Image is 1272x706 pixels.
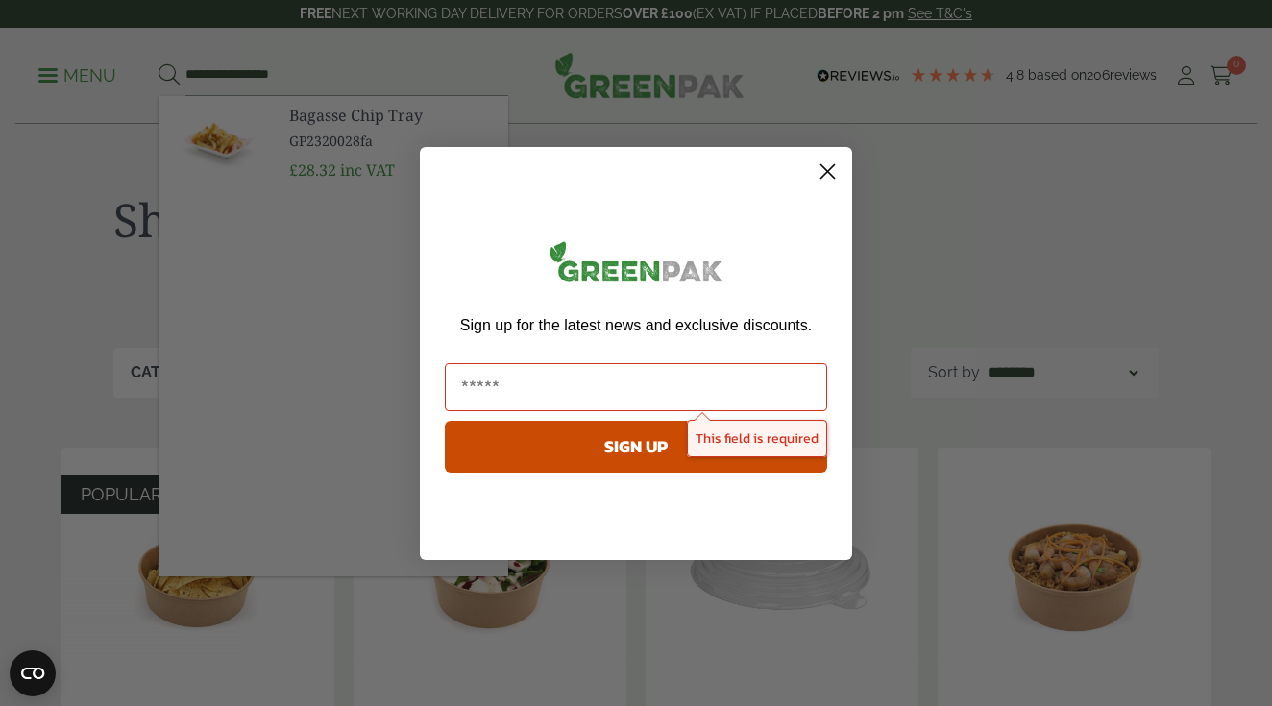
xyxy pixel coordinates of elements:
[460,317,812,333] span: Sign up for the latest news and exclusive discounts.
[445,421,827,473] button: SIGN UP
[445,233,827,298] img: greenpak_logo
[811,155,844,188] button: Close dialog
[445,363,827,411] input: Email
[10,650,56,696] button: Open CMP widget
